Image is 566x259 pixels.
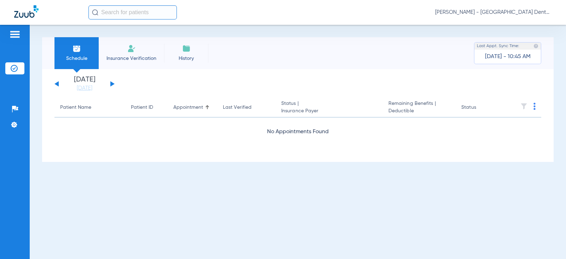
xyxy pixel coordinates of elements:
[223,104,270,111] div: Last Verified
[54,128,541,136] div: No Appointments Found
[485,53,531,60] span: [DATE] - 10:45 AM
[131,104,153,111] div: Patient ID
[388,107,450,115] span: Deductible
[60,55,93,62] span: Schedule
[60,104,91,111] div: Patient Name
[127,44,136,53] img: Manual Insurance Verification
[169,55,203,62] span: History
[223,104,252,111] div: Last Verified
[73,44,81,53] img: Schedule
[92,9,98,16] img: Search Icon
[60,104,120,111] div: Patient Name
[276,98,383,118] th: Status |
[104,55,159,62] span: Insurance Verification
[520,103,527,110] img: filter.svg
[456,98,503,118] th: Status
[14,5,39,18] img: Zuub Logo
[533,44,538,49] img: last sync help info
[9,30,21,39] img: hamburger-icon
[477,43,519,50] span: Last Appt. Sync Time:
[63,85,106,92] a: [DATE]
[88,5,177,19] input: Search for patients
[173,104,203,111] div: Appointment
[63,76,106,92] li: [DATE]
[131,104,162,111] div: Patient ID
[182,44,191,53] img: History
[435,9,552,16] span: [PERSON_NAME] - [GEOGRAPHIC_DATA] Dental Care
[281,107,377,115] span: Insurance Payer
[383,98,456,118] th: Remaining Benefits |
[533,103,536,110] img: group-dot-blue.svg
[173,104,212,111] div: Appointment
